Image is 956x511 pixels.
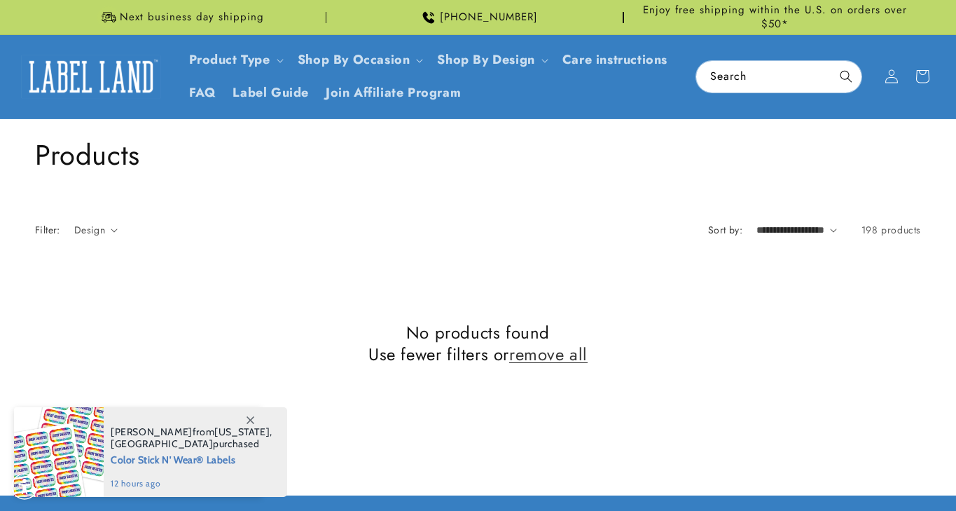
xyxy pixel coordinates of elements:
[289,43,429,76] summary: Shop By Occasion
[562,52,667,68] span: Care instructions
[111,425,193,438] span: [PERSON_NAME]
[35,223,60,238] h2: Filter:
[181,76,225,109] a: FAQ
[189,50,270,69] a: Product Type
[120,11,264,25] span: Next business day shipping
[861,223,921,237] span: 198 products
[74,223,118,238] summary: Design (0 selected)
[509,343,588,365] a: remove all
[816,451,942,497] iframe: Gorgias live chat messenger
[74,223,105,237] span: Design
[35,137,921,173] h1: Products
[831,61,861,92] button: Search
[326,85,461,101] span: Join Affiliate Program
[317,76,469,109] a: Join Affiliate Program
[181,43,289,76] summary: Product Type
[111,437,213,450] span: [GEOGRAPHIC_DATA]
[298,52,410,68] span: Shop By Occasion
[708,223,742,237] label: Sort by:
[630,4,921,31] span: Enjoy free shipping within the U.S. on orders over $50*
[111,450,272,468] span: Color Stick N' Wear® Labels
[189,85,216,101] span: FAQ
[554,43,676,76] a: Care instructions
[111,426,272,450] span: from , purchased
[16,50,167,104] a: Label Land
[214,425,270,438] span: [US_STATE]
[440,11,538,25] span: [PHONE_NUMBER]
[35,322,921,365] h2: No products found Use fewer filters or
[111,477,272,490] span: 12 hours ago
[437,50,534,69] a: Shop By Design
[224,76,317,109] a: Label Guide
[21,55,161,98] img: Label Land
[233,85,309,101] span: Label Guide
[429,43,553,76] summary: Shop By Design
